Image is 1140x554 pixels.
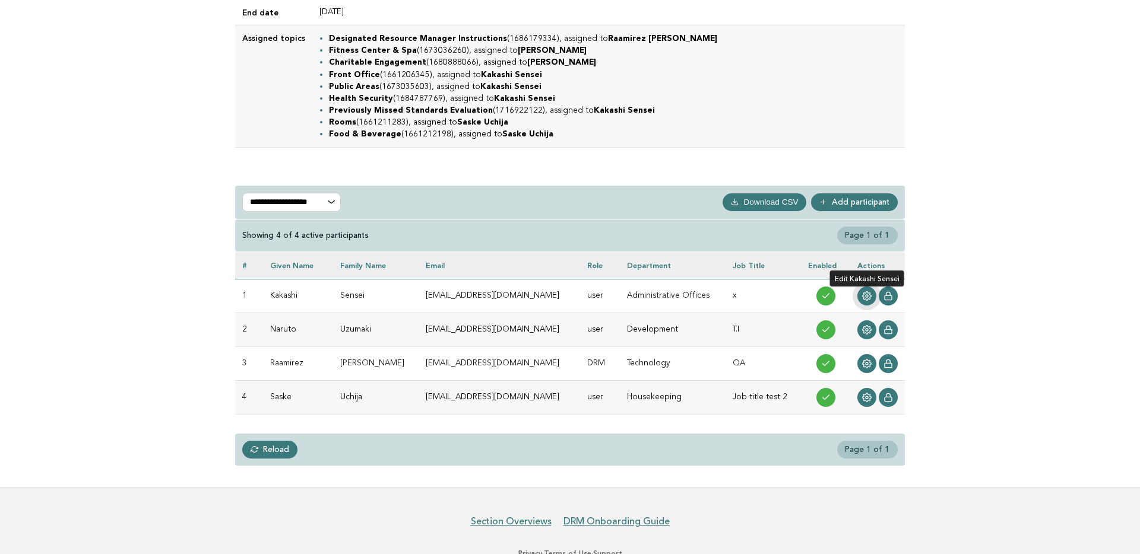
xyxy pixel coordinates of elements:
strong: Front Office [329,71,380,79]
th: # [235,252,263,279]
li: (1673035603), assigned to [329,81,898,93]
td: Assigned topics [235,26,312,148]
td: T.I [726,313,801,346]
td: [EMAIL_ADDRESS][DOMAIN_NAME] [419,279,580,313]
strong: Charitable Engagement [329,59,426,66]
strong: Previously Missed Standards Evaluation [329,107,493,114]
button: Download CSV [723,193,806,211]
strong: Kakashi Sensei [494,95,555,103]
td: Uzumaki [333,313,419,346]
li: (1680888066), assigned to [329,56,898,68]
strong: [PERSON_NAME] [527,59,596,66]
td: user [580,313,620,346]
li: (1661211283), assigned to [329,116,898,128]
td: Raamirez [263,346,333,380]
li: (1716922122), assigned to [329,104,898,116]
th: Job Title [726,252,801,279]
td: Development [620,313,726,346]
strong: Rooms [329,119,356,126]
th: Department [620,252,726,279]
a: Reload [242,441,297,459]
td: [EMAIL_ADDRESS][DOMAIN_NAME] [419,313,580,346]
td: 4 [235,380,263,414]
td: Naruto [263,313,333,346]
th: Enabled [801,252,850,279]
strong: Health Security [329,95,393,103]
td: [PERSON_NAME] [333,346,419,380]
strong: Food & Beverage [329,130,401,138]
td: Technology [620,346,726,380]
th: Family name [333,252,419,279]
li: (1686179334), assigned to [329,33,898,44]
strong: Public Areas [329,83,379,91]
a: Section Overviews [471,515,552,527]
td: x [726,279,801,313]
td: Administrative Offices [620,279,726,313]
td: Kakashi [263,279,333,313]
td: DRM [580,346,620,380]
strong: Saske Uchija [502,130,553,138]
strong: Saske Uchija [457,119,508,126]
strong: Kakashi Sensei [480,83,541,91]
td: Saske [263,380,333,414]
td: Uchija [333,380,419,414]
strong: Raamirez [PERSON_NAME] [608,35,717,43]
th: Role [580,252,620,279]
li: (1684787769), assigned to [329,93,898,104]
td: user [580,380,620,414]
td: Housekeeping [620,380,726,414]
td: Job title test 2 [726,380,801,414]
div: Showing 4 of 4 active participants [242,230,369,241]
strong: Kakashi Sensei [594,107,655,114]
td: 3 [235,346,263,380]
li: (1661212198), assigned to [329,128,898,140]
td: QA [726,346,801,380]
td: Sensei [333,279,419,313]
a: DRM Onboarding Guide [563,515,670,527]
td: 1 [235,279,263,313]
td: 2 [235,313,263,346]
strong: Fitness Center & Spa [329,47,417,55]
td: user [580,279,620,313]
a: Add participant [811,193,898,211]
li: (1661206345), assigned to [329,69,898,81]
th: Email [419,252,580,279]
td: [EMAIL_ADDRESS][DOMAIN_NAME] [419,380,580,414]
th: Given name [263,252,333,279]
strong: [PERSON_NAME] [518,47,587,55]
strong: Designated Resource Manager Instructions [329,35,507,43]
li: (1673036260), assigned to [329,44,898,56]
strong: Kakashi Sensei [481,71,542,79]
td: [EMAIL_ADDRESS][DOMAIN_NAME] [419,346,580,380]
